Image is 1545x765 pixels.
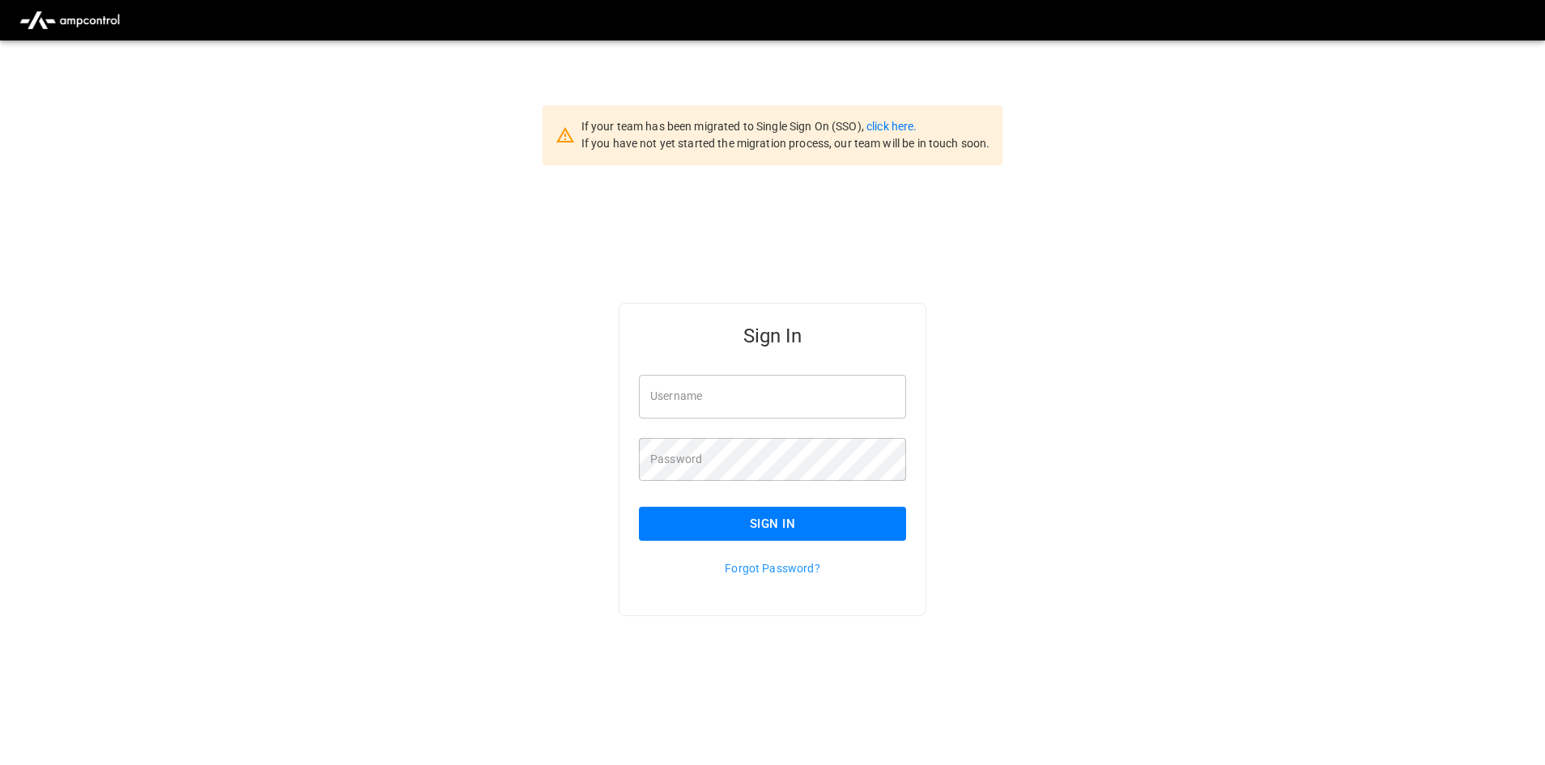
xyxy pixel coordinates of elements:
[639,507,906,541] button: Sign In
[13,5,126,36] img: ampcontrol.io logo
[866,120,917,133] a: click here.
[639,323,906,349] h5: Sign In
[581,120,866,133] span: If your team has been migrated to Single Sign On (SSO),
[639,560,906,576] p: Forgot Password?
[581,137,990,150] span: If you have not yet started the migration process, our team will be in touch soon.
